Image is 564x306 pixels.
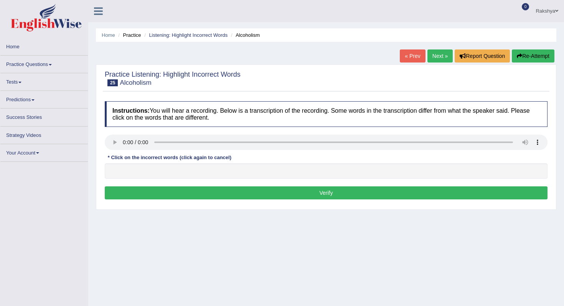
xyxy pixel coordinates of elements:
a: Home [102,32,115,38]
h2: Practice Listening: Highlight Incorrect Words [105,71,241,86]
a: « Prev [400,49,425,63]
span: 0 [522,3,529,10]
a: Predictions [0,91,88,106]
li: Practice [116,31,141,39]
small: Alcoholism [120,79,151,86]
a: Tests [0,73,88,88]
button: Re-Attempt [512,49,554,63]
a: Next » [427,49,453,63]
a: Home [0,38,88,53]
a: Listening: Highlight Incorrect Words [149,32,228,38]
a: Success Stories [0,109,88,123]
a: Strategy Videos [0,127,88,141]
b: Instructions: [112,107,150,114]
button: Verify [105,186,548,199]
a: Practice Questions [0,56,88,71]
a: Your Account [0,144,88,159]
span: 25 [107,79,118,86]
li: Alcoholism [229,31,260,39]
div: * Click on the incorrect words (click again to cancel) [105,154,234,161]
button: Report Question [455,49,510,63]
h4: You will hear a recording. Below is a transcription of the recording. Some words in the transcrip... [105,101,548,127]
